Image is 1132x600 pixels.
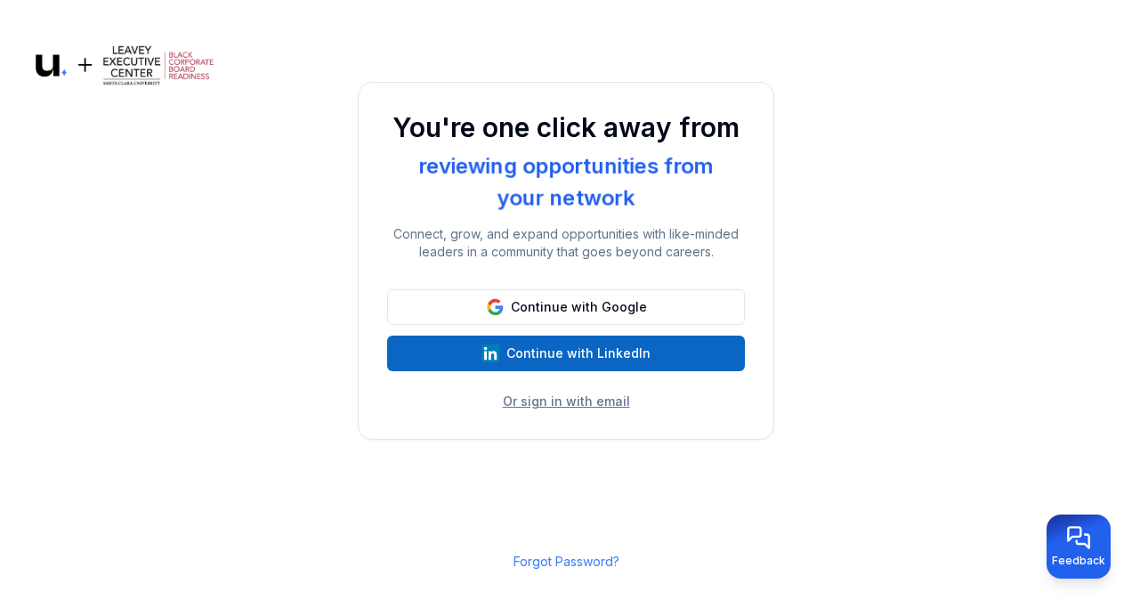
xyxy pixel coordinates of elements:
[387,225,745,261] p: Connect, grow, and expand opportunities with like-minded leaders in a community that goes beyond ...
[387,150,745,215] div: reviewing opportunities from your network
[513,554,619,569] a: Forgot Password?
[36,43,214,88] img: Logo
[387,336,745,371] button: Continue with LinkedIn
[1047,515,1111,579] button: Provide feedback
[503,393,630,410] button: Or sign in with email
[387,289,745,325] button: Continue with Google
[1052,554,1105,568] span: Feedback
